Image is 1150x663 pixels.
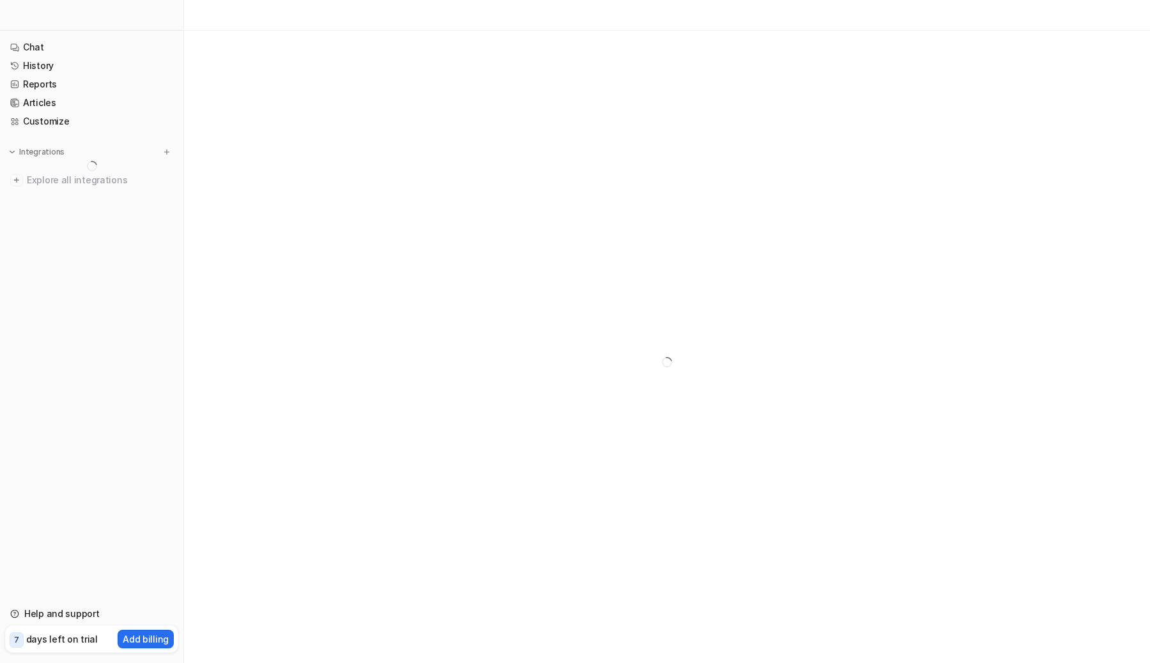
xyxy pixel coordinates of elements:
img: explore all integrations [10,174,23,187]
img: menu_add.svg [162,148,171,156]
a: Articles [5,94,178,112]
p: days left on trial [26,632,98,646]
img: expand menu [8,148,17,156]
span: Explore all integrations [27,170,173,190]
a: Reports [5,75,178,93]
p: 7 [14,634,19,646]
a: Explore all integrations [5,171,178,189]
p: Integrations [19,147,65,157]
button: Integrations [5,146,68,158]
a: Help and support [5,605,178,623]
p: Add billing [123,632,169,646]
a: Customize [5,112,178,130]
a: Chat [5,38,178,56]
a: History [5,57,178,75]
button: Add billing [118,630,174,648]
